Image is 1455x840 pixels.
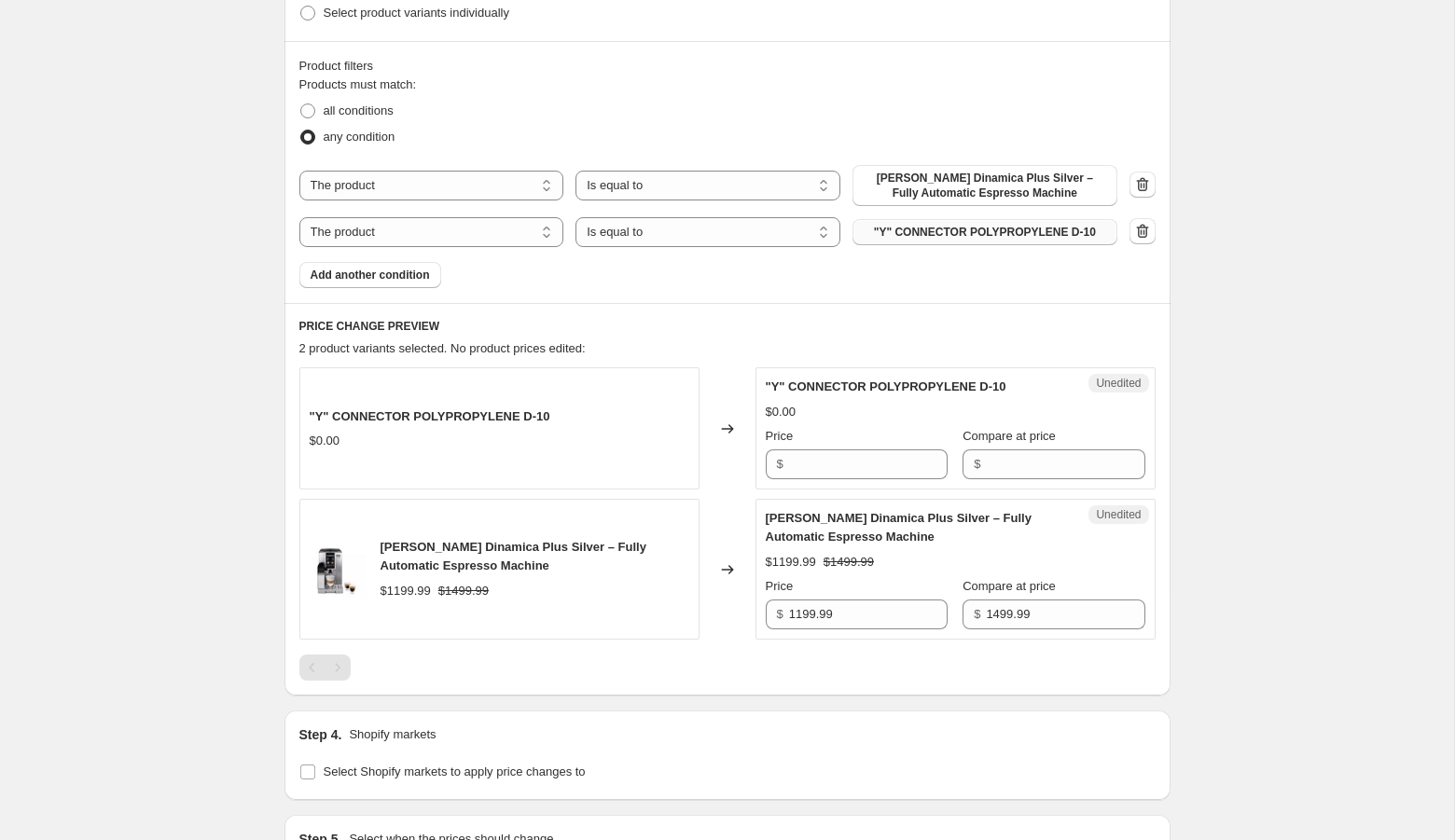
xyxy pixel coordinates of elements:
[310,542,366,598] img: DeLonghi-Dinamica-Plus-Non-Connected-Automatic-Espresso-Machine-1_80x.webp
[311,268,430,282] span: Add another condition
[974,607,980,621] span: $
[310,432,340,450] div: $0.00
[324,6,509,20] span: Select product variants individually
[299,319,1156,334] h6: PRICE CHANGE PREVIEW
[299,77,417,91] span: Products must match:
[381,582,431,600] div: $1199.99
[766,579,794,593] span: Price
[299,262,441,288] button: Add another condition
[766,511,1032,544] span: [PERSON_NAME] Dinamica Plus Silver – Fully Automatic Espresso Machine
[324,103,394,117] span: all conditions
[766,403,797,421] div: $0.00
[299,57,1156,76] div: Product filters
[1096,376,1141,391] span: Unedited
[324,130,395,144] span: any condition
[299,341,586,355] span: 2 product variants selected. No product prices edited:
[974,457,980,471] span: $
[824,553,874,571] strike: $1499.99
[963,429,1056,443] span: Compare at price
[381,540,646,572] span: [PERSON_NAME] Dinamica Plus Silver – Fully Automatic Espresso Machine
[299,725,342,744] h2: Step 4.
[766,553,816,571] div: $1199.99
[310,409,550,423] span: "Y" CONNECTOR POLYPROPYLENE D-10
[852,165,1117,206] button: De’Longhi Dinamica Plus Silver – Fully Automatic Espresso Machine
[777,607,783,621] span: $
[777,457,783,471] span: $
[1096,507,1141,522] span: Unedited
[349,725,436,744] p: Shopify markets
[766,379,1006,393] span: "Y" CONNECTOR POLYPROPYLENE D-10
[852,219,1117,245] button: "Y" CONNECTOR POLYPROPYLENE D-10
[864,171,1106,200] span: [PERSON_NAME] Dinamica Plus Silver – Fully Automatic Espresso Machine
[766,429,794,443] span: Price
[874,225,1096,240] span: "Y" CONNECTOR POLYPROPYLENE D-10
[299,654,351,681] nav: Pagination
[963,579,1056,593] span: Compare at price
[438,582,489,600] strike: $1499.99
[324,764,586,778] span: Select Shopify markets to apply price changes to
